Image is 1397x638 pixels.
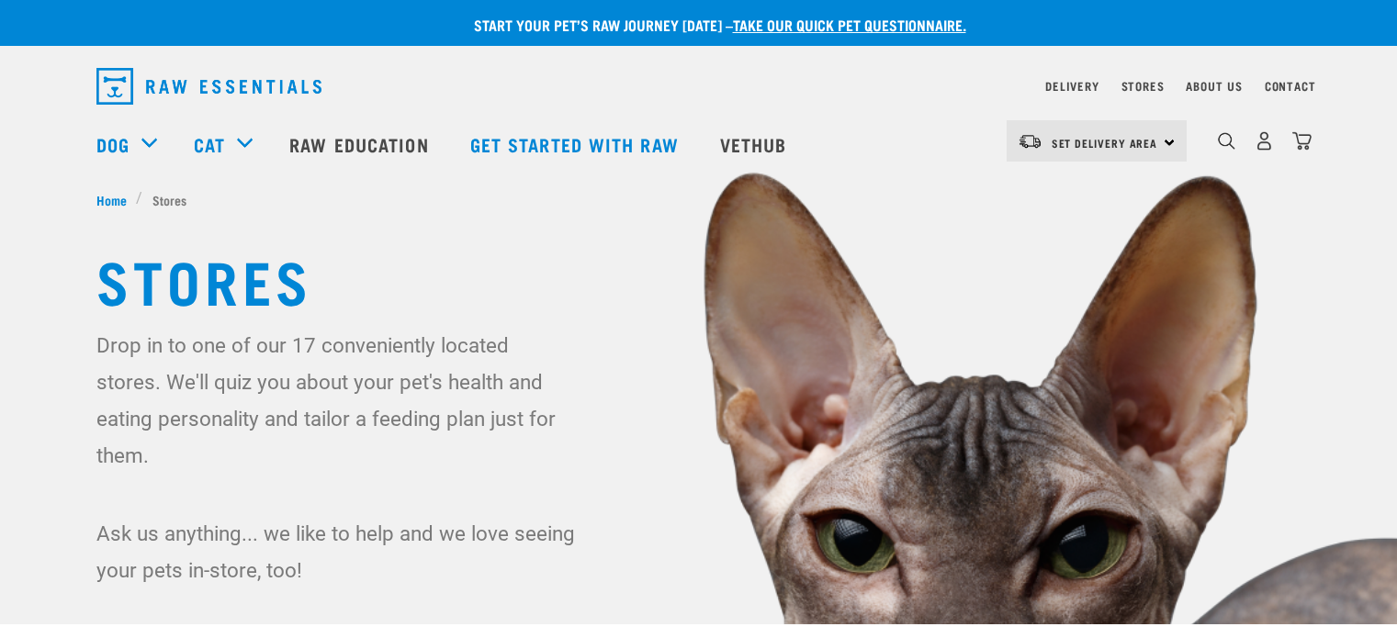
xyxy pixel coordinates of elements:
a: Contact [1265,83,1316,89]
h1: Stores [96,246,1301,312]
a: take our quick pet questionnaire. [733,20,966,28]
nav: breadcrumbs [96,190,1301,209]
p: Drop in to one of our 17 conveniently located stores. We'll quiz you about your pet's health and ... [96,327,579,474]
a: About Us [1186,83,1242,89]
p: Ask us anything... we like to help and we love seeing your pets in-store, too! [96,515,579,588]
a: Cat [194,130,225,158]
a: Stores [1121,83,1165,89]
img: home-icon@2x.png [1292,131,1312,151]
a: Dog [96,130,130,158]
nav: dropdown navigation [82,61,1316,112]
a: Get started with Raw [452,107,702,181]
img: home-icon-1@2x.png [1218,132,1235,150]
a: Delivery [1045,83,1098,89]
a: Home [96,190,137,209]
img: Raw Essentials Logo [96,68,321,105]
a: Raw Education [271,107,451,181]
img: user.png [1255,131,1274,151]
span: Set Delivery Area [1052,140,1158,146]
img: van-moving.png [1018,133,1042,150]
span: Home [96,190,127,209]
a: Vethub [702,107,810,181]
